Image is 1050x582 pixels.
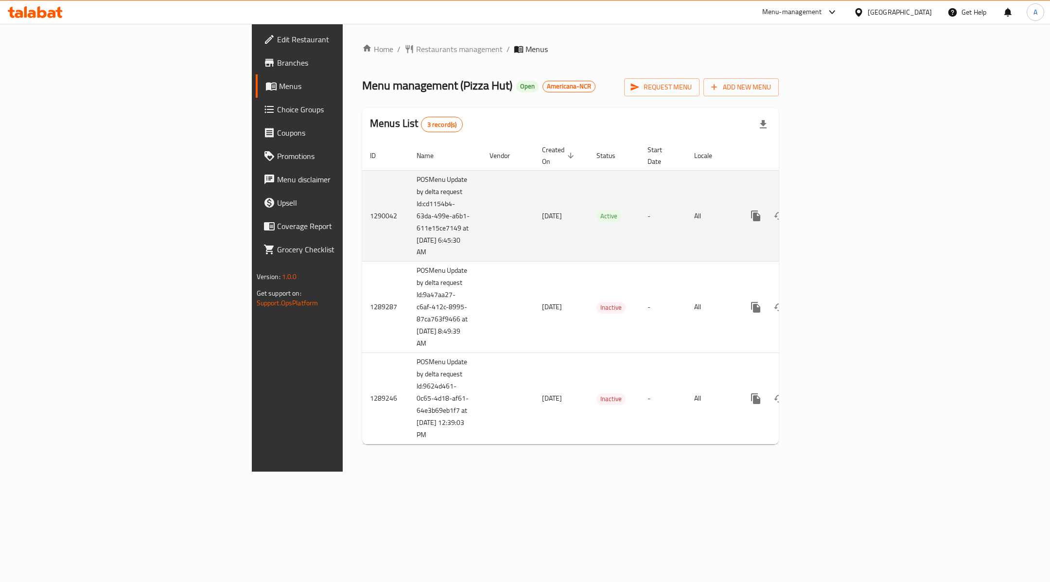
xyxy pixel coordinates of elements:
span: Coverage Report [277,220,420,232]
span: Name [417,150,446,161]
span: Americana-NCR [543,82,595,90]
span: Inactive [596,302,626,313]
td: - [640,170,686,262]
a: Restaurants management [404,43,503,55]
span: Restaurants management [416,43,503,55]
span: Upsell [277,197,420,209]
span: Coupons [277,127,420,139]
a: Promotions [256,144,427,168]
span: Start Date [647,144,675,167]
td: POSMenu Update by delta request Id:9a47aa27-c6af-412c-8995-87ca763f9466 at [DATE] 8:49:39 AM [409,262,482,353]
span: A [1033,7,1037,18]
button: more [744,296,768,319]
div: Menu-management [762,6,822,18]
td: All [686,262,736,353]
span: 1.0.0 [282,270,297,283]
span: Edit Restaurant [277,34,420,45]
span: Active [596,211,621,222]
span: Get support on: [257,287,301,300]
a: Grocery Checklist [256,238,427,261]
button: more [744,204,768,228]
button: Change Status [768,204,791,228]
span: 3 record(s) [421,120,463,129]
td: - [640,353,686,444]
span: Vendor [490,150,523,161]
div: Export file [752,113,775,136]
a: Branches [256,51,427,74]
td: All [686,353,736,444]
span: Branches [277,57,420,69]
span: [DATE] [542,392,562,405]
nav: breadcrumb [362,43,779,55]
th: Actions [736,141,845,171]
button: Change Status [768,387,791,410]
a: Edit Restaurant [256,28,427,51]
span: Locale [694,150,725,161]
a: Upsell [256,191,427,214]
span: Inactive [596,393,626,405]
div: [GEOGRAPHIC_DATA] [868,7,932,18]
td: POSMenu Update by delta request Id:cd1154b4-63da-499e-a6b1-611e15ce7149 at [DATE] 6:45:30 AM [409,170,482,262]
a: Menu disclaimer [256,168,427,191]
span: Menu management ( Pizza Hut ) [362,74,512,96]
div: Open [516,81,539,92]
div: Total records count [421,117,463,132]
li: / [507,43,510,55]
div: Inactive [596,393,626,405]
td: All [686,170,736,262]
span: Open [516,82,539,90]
button: more [744,387,768,410]
span: Menu disclaimer [277,174,420,185]
a: Choice Groups [256,98,427,121]
h2: Menus List [370,116,463,132]
a: Support.OpsPlatform [257,297,318,309]
span: Created On [542,144,577,167]
span: Status [596,150,628,161]
span: Version: [257,270,280,283]
td: POSMenu Update by delta request Id:9624d461-0c65-4d18-af61-64e3b69eb1f7 at [DATE] 12:39:03 PM [409,353,482,444]
td: - [640,262,686,353]
span: Menus [525,43,548,55]
a: Menus [256,74,427,98]
span: Add New Menu [711,81,771,93]
table: enhanced table [362,141,845,445]
button: Request menu [624,78,700,96]
span: Grocery Checklist [277,244,420,255]
span: Choice Groups [277,104,420,115]
div: Inactive [596,302,626,314]
span: Request menu [632,81,692,93]
button: Change Status [768,296,791,319]
span: Promotions [277,150,420,162]
span: Menus [279,80,420,92]
span: [DATE] [542,210,562,222]
span: [DATE] [542,300,562,313]
a: Coupons [256,121,427,144]
span: ID [370,150,388,161]
button: Add New Menu [703,78,779,96]
a: Coverage Report [256,214,427,238]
